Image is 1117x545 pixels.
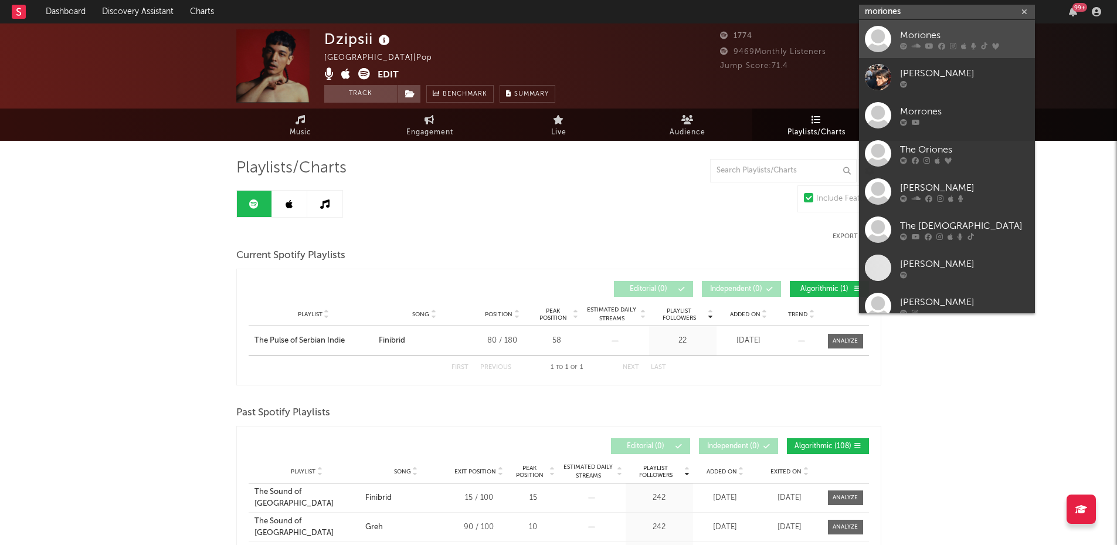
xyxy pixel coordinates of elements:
div: The Pulse of Serbian Indie [254,335,345,347]
div: The [DEMOGRAPHIC_DATA] [900,219,1029,233]
span: Position [485,311,512,318]
button: Next [623,364,639,371]
div: Morrones [900,104,1029,119]
a: The Sound of [GEOGRAPHIC_DATA] [254,516,360,539]
a: [PERSON_NAME] [859,172,1035,211]
a: Live [494,109,623,141]
a: The [DEMOGRAPHIC_DATA] [859,211,1035,249]
button: Track [324,85,398,103]
div: Greh [365,522,383,533]
a: The Oriones [859,134,1035,172]
button: Independent(0) [702,281,781,297]
div: [DATE] [719,335,778,347]
div: 80 / 180 [476,335,529,347]
span: Audience [670,126,705,140]
button: Algorithmic(1) [790,281,869,297]
div: 58 [535,335,579,347]
a: [PERSON_NAME] [859,287,1035,325]
a: [PERSON_NAME] [859,249,1035,287]
div: [PERSON_NAME] [900,295,1029,309]
a: The Pulse of Serbian Indie [254,335,373,347]
a: Playlists/Charts [752,109,881,141]
a: Audience [623,109,752,141]
span: Summary [514,91,549,97]
span: Song [394,468,411,475]
div: 1 1 1 [535,361,599,375]
span: Playlists/Charts [236,161,347,175]
button: Algorithmic(108) [787,438,869,454]
div: [DATE] [696,492,755,504]
div: 15 / 100 [453,492,505,504]
a: Morrones [859,96,1035,134]
button: Last [651,364,666,371]
span: Estimated Daily Streams [561,463,616,480]
span: Peak Position [511,465,548,479]
div: Include Features [816,192,875,206]
span: Estimated Daily Streams [585,306,639,323]
div: 99 + [1072,3,1087,12]
span: Jump Score: 71.4 [720,62,788,70]
span: Algorithmic ( 1 ) [797,286,851,293]
button: First [451,364,468,371]
div: [PERSON_NAME] [900,181,1029,195]
div: 22 [652,335,714,347]
div: Moriones [900,28,1029,42]
div: Finibrid [365,492,392,504]
div: [PERSON_NAME] [900,257,1029,271]
div: [DATE] [696,522,755,533]
a: Music [236,109,365,141]
span: of [571,365,578,370]
button: Editorial(0) [611,438,690,454]
input: Search Playlists/Charts [710,159,857,182]
div: 90 / 100 [453,522,505,533]
div: 10 [511,522,555,533]
span: to [556,365,563,370]
button: Export CSV [833,233,881,240]
a: Engagement [365,109,494,141]
button: Editorial(0) [614,281,693,297]
span: Live [551,126,566,140]
span: Past Spotify Playlists [236,406,330,420]
span: Current Spotify Playlists [236,249,345,263]
div: The Oriones [900,143,1029,157]
div: [DATE] [760,492,819,504]
div: Finibrid [379,335,405,347]
div: 242 [629,492,690,504]
span: Playlist Followers [652,307,707,321]
span: Editorial ( 0 ) [619,443,673,450]
span: Independent ( 0 ) [709,286,763,293]
span: Playlist [298,311,322,318]
div: 15 [511,492,555,504]
span: Engagement [406,126,453,140]
span: Added On [730,311,760,318]
button: Summary [500,85,555,103]
a: [PERSON_NAME] [859,58,1035,96]
div: 242 [629,522,690,533]
span: Music [290,126,311,140]
button: Edit [378,68,399,83]
a: Greh [365,522,446,533]
span: 9469 Monthly Listeners [720,48,826,56]
button: Independent(0) [699,438,778,454]
div: [PERSON_NAME] [900,66,1029,80]
span: 1774 [720,32,752,40]
div: [GEOGRAPHIC_DATA] | Pop [324,51,446,65]
span: Playlists/Charts [787,126,846,140]
a: The Sound of [GEOGRAPHIC_DATA] [254,486,360,509]
span: Peak Position [535,307,572,321]
span: Benchmark [443,87,487,101]
div: [DATE] [760,522,819,533]
div: Dzipsii [324,29,393,49]
span: Exit Position [454,468,496,475]
span: Exited On [770,468,802,475]
a: Finibrid [365,492,446,504]
span: Playlist Followers [629,465,683,479]
a: Moriones [859,20,1035,58]
span: Independent ( 0 ) [707,443,760,450]
span: Trend [788,311,807,318]
span: Playlist [291,468,315,475]
button: 99+ [1069,7,1077,16]
a: Benchmark [426,85,494,103]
